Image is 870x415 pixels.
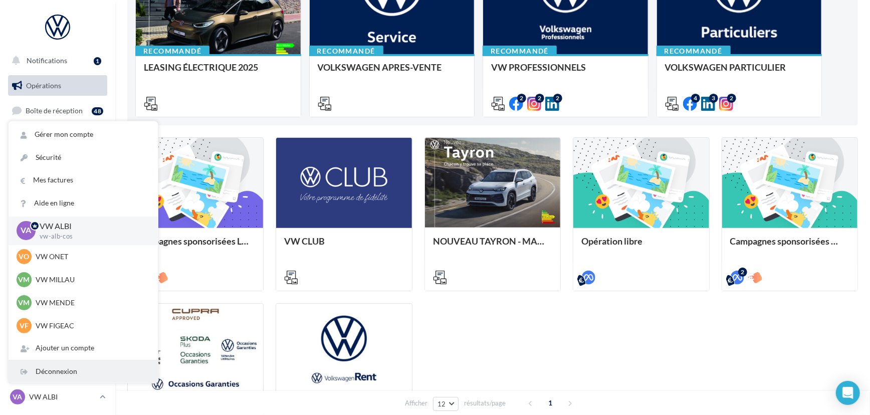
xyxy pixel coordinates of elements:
[6,175,109,196] a: Contacts
[483,46,557,57] div: Recommandé
[309,46,383,57] div: Recommandé
[405,398,427,408] span: Afficher
[284,236,403,256] div: VW CLUB
[92,107,103,115] div: 48
[730,236,849,256] div: Campagnes sponsorisées OPO
[6,284,109,313] a: Campagnes DataOnDemand
[36,275,146,285] p: VW MILLAU
[433,397,459,411] button: 12
[6,126,109,147] a: Visibilité en ligne
[543,395,559,411] span: 1
[20,321,29,331] span: VF
[29,392,96,402] p: VW ALBI
[836,381,860,405] div: Open Intercom Messenger
[657,46,731,57] div: Recommandé
[738,268,747,277] div: 2
[13,392,23,402] span: VA
[19,252,30,262] span: VO
[26,81,61,90] span: Opérations
[36,298,146,308] p: VW MENDE
[517,94,526,103] div: 2
[553,94,562,103] div: 2
[136,236,255,256] div: Campagnes sponsorisées Les Instants VW Octobre
[19,298,30,308] span: VM
[8,387,107,406] a: VA VW ALBI
[27,56,67,65] span: Notifications
[9,192,158,215] a: Aide en ligne
[581,236,701,256] div: Opération libre
[535,94,544,103] div: 2
[6,226,109,247] a: Calendrier
[691,94,700,103] div: 4
[6,250,109,280] a: PLV et print personnalisable
[6,75,109,96] a: Opérations
[9,360,158,383] div: Déconnexion
[40,232,142,241] p: vw-alb-cos
[9,337,158,359] div: Ajouter un compte
[438,400,446,408] span: 12
[709,94,718,103] div: 3
[491,62,640,82] div: VW PROFESSIONNELS
[94,57,101,65] div: 1
[9,123,158,146] a: Gérer mon compte
[19,275,30,285] span: VM
[6,100,109,121] a: Boîte de réception48
[433,236,552,256] div: NOUVEAU TAYRON - MARS 2025
[6,50,105,71] button: Notifications 1
[144,62,293,82] div: LEASING ÉLECTRIQUE 2025
[9,169,158,191] a: Mes factures
[40,221,142,232] p: VW ALBI
[727,94,736,103] div: 2
[26,106,83,115] span: Boîte de réception
[318,62,467,82] div: VOLKSWAGEN APRES-VENTE
[6,200,109,222] a: Médiathèque
[36,252,146,262] p: VW ONET
[665,62,814,82] div: VOLKSWAGEN PARTICULIER
[135,46,209,57] div: Recommandé
[36,321,146,331] p: VW FIGEAC
[6,151,109,172] a: Campagnes
[21,225,32,237] span: VA
[464,398,506,408] span: résultats/page
[9,146,158,169] a: Sécurité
